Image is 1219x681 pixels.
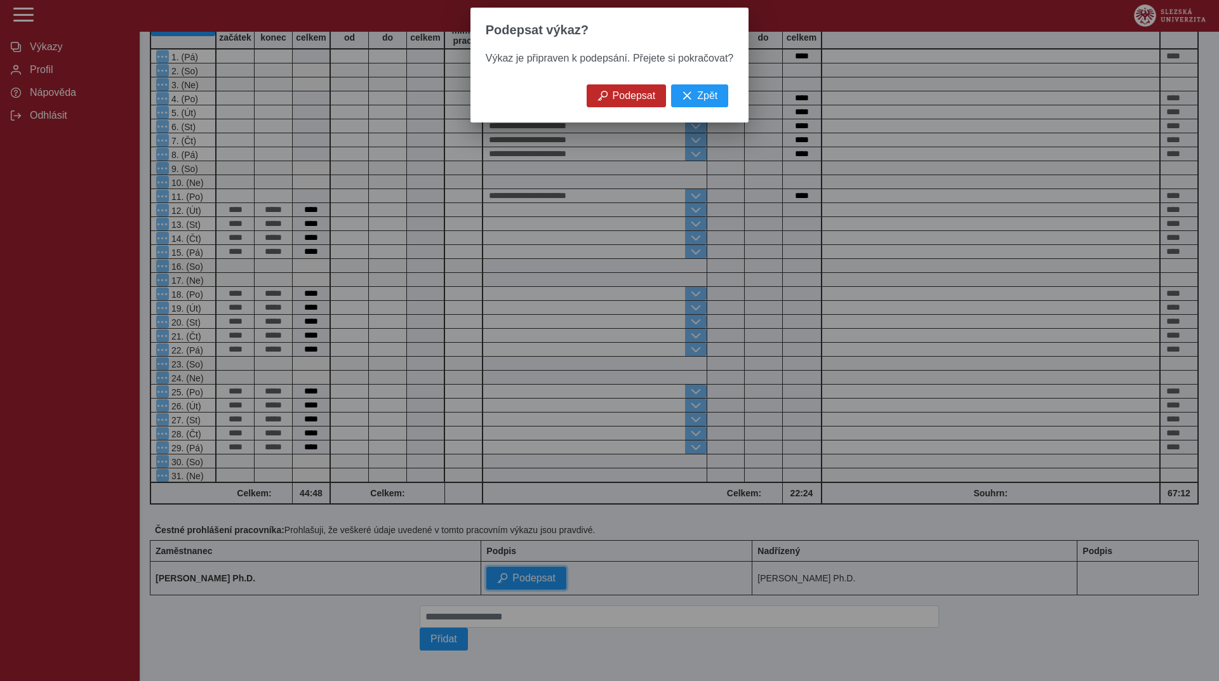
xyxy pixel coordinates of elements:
[486,53,733,63] span: Výkaz je připraven k podepsání. Přejete si pokračovat?
[587,84,667,107] button: Podepsat
[697,90,717,102] span: Zpět
[486,23,589,37] span: Podepsat výkaz?
[613,90,656,102] span: Podepsat
[671,84,728,107] button: Zpět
